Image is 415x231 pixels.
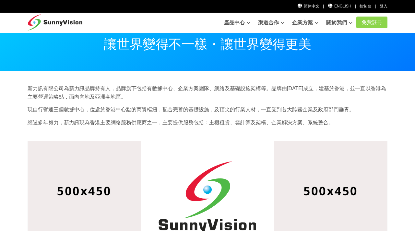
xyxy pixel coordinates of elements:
[327,4,351,8] a: English
[28,84,387,101] p: 新力訊有限公司為新力訊品牌持有人，品牌旗下包括有數據中心、企業方案團隊、網絡及基礎設施架構等。品牌由[DATE]成立，建基於香港，並一直以香港為主要營運策略點，面向內地及亞洲各地區。
[258,16,284,29] a: 渠道合作
[28,105,387,114] p: 現自行營運三個數據中心，位處於香港中心點的商貿樞紐，配合完善的基礎設施，及頂尖的行業人材，一直受到各大跨國企業及政府部門垂青。
[356,17,387,28] a: 免費註冊
[224,16,250,29] a: 產品中心
[326,16,352,29] a: 關於我們
[323,3,324,9] li: |
[375,3,376,9] li: |
[297,4,319,8] a: 简体中文
[292,16,318,29] a: 企業方案
[355,3,356,9] li: |
[380,4,387,8] a: 登入
[28,38,387,51] p: 讓世界變得不一樣・讓世界變得更美
[28,118,387,127] p: 經過多年努力，新力訊現為香港主要網絡服務供應商之一，主要提供服務包括：主機租賃、雲計算及架構、企業解決方案、系統整合。
[360,4,371,8] a: 控制台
